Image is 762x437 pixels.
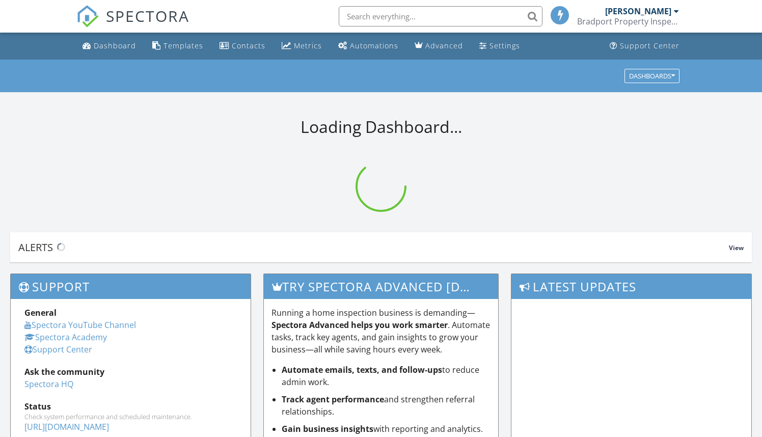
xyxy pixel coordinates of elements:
strong: General [24,307,57,318]
div: [PERSON_NAME] [605,6,671,16]
div: Advanced [425,41,463,50]
h3: Try spectora advanced [DATE] [264,274,498,299]
strong: Track agent performance [282,394,384,405]
a: Support Center [24,344,92,355]
a: Settings [475,37,524,56]
div: Automations [350,41,398,50]
li: and strengthen referral relationships. [282,393,490,418]
a: Advanced [411,37,467,56]
strong: Gain business insights [282,423,373,434]
strong: Automate emails, texts, and follow-ups [282,364,442,375]
a: Spectora Academy [24,332,107,343]
div: Templates [164,41,203,50]
div: Dashboard [94,41,136,50]
li: to reduce admin work. [282,364,490,388]
a: Templates [148,37,207,56]
h3: Support [11,274,251,299]
div: Dashboards [629,72,675,79]
input: Search everything... [339,6,542,26]
a: Automations (Basic) [334,37,402,56]
a: SPECTORA [76,14,189,35]
span: View [729,243,744,252]
div: Status [24,400,237,413]
div: Check system performance and scheduled maintenance. [24,413,237,421]
a: Metrics [278,37,326,56]
img: The Best Home Inspection Software - Spectora [76,5,99,28]
span: SPECTORA [106,5,189,26]
a: Spectora HQ [24,378,73,390]
div: Settings [489,41,520,50]
div: Metrics [294,41,322,50]
a: [URL][DOMAIN_NAME] [24,421,109,432]
a: Support Center [606,37,684,56]
strong: Spectora Advanced helps you work smarter [271,319,448,331]
a: Dashboard [78,37,140,56]
a: Spectora YouTube Channel [24,319,136,331]
div: Bradport Property Inspection [577,16,679,26]
a: Contacts [215,37,269,56]
div: Alerts [18,240,729,254]
button: Dashboards [624,69,679,83]
li: with reporting and analytics. [282,423,490,435]
h3: Latest Updates [511,274,751,299]
div: Support Center [620,41,679,50]
div: Ask the community [24,366,237,378]
div: Contacts [232,41,265,50]
p: Running a home inspection business is demanding— . Automate tasks, track key agents, and gain ins... [271,307,490,356]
